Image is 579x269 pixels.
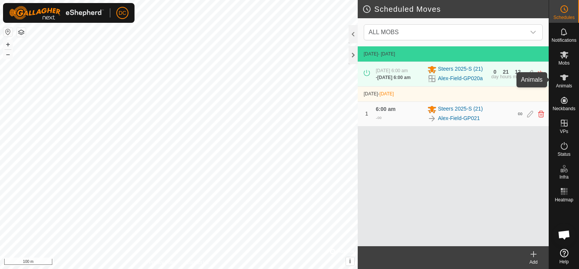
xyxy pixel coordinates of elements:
img: Turn off schedule move [537,70,544,78]
button: Reset Map [3,27,13,36]
h2: Scheduled Moves [362,5,549,14]
a: Contact Us [186,259,209,266]
span: Infra [559,175,568,179]
div: - [376,74,411,81]
span: 1 [365,111,368,117]
button: Map Layers [17,28,26,37]
div: mins [513,74,523,79]
span: [DATE] [380,91,394,97]
span: i [349,258,351,264]
span: [DATE] 6:00 am [377,75,411,80]
a: Alex-Field-GP020a [438,74,483,82]
a: Alex-Field-GP021 [438,114,480,122]
div: dropdown trigger [526,25,541,40]
img: To [427,114,437,123]
span: Heatmap [555,198,573,202]
div: - [376,113,382,122]
span: Steers 2025-S (21) [438,65,483,74]
span: - [378,91,394,97]
img: Gallagher Logo [9,6,104,20]
a: Privacy Policy [149,259,177,266]
span: Status [557,152,570,157]
span: Help [559,260,569,264]
span: ALL MOBS [366,25,526,40]
span: ∞ [518,110,523,117]
span: ALL MOBS [369,29,399,35]
div: 0 [493,69,496,74]
span: DC [119,9,126,17]
div: day [491,74,498,79]
button: – [3,50,13,59]
div: 21 [503,69,509,74]
span: Neckbands [552,106,575,111]
span: Animals [556,84,572,88]
span: ∞ [377,114,382,121]
div: Add [518,259,549,266]
span: - [DATE] [378,51,395,57]
span: Schedules [553,15,574,20]
button: i [346,257,354,266]
a: Help [549,246,579,267]
span: Mobs [559,61,570,65]
span: [DATE] 6:00 am [376,68,408,73]
span: [DATE] [364,51,378,57]
div: 12 [515,69,521,74]
span: Steers 2025-S (21) [438,105,483,114]
span: [DATE] [364,91,378,97]
div: hours [500,74,512,79]
button: + [3,40,13,49]
span: VPs [560,129,568,134]
div: Open chat [553,223,576,246]
span: 6:00 am [376,106,396,112]
span: Notifications [552,38,576,43]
